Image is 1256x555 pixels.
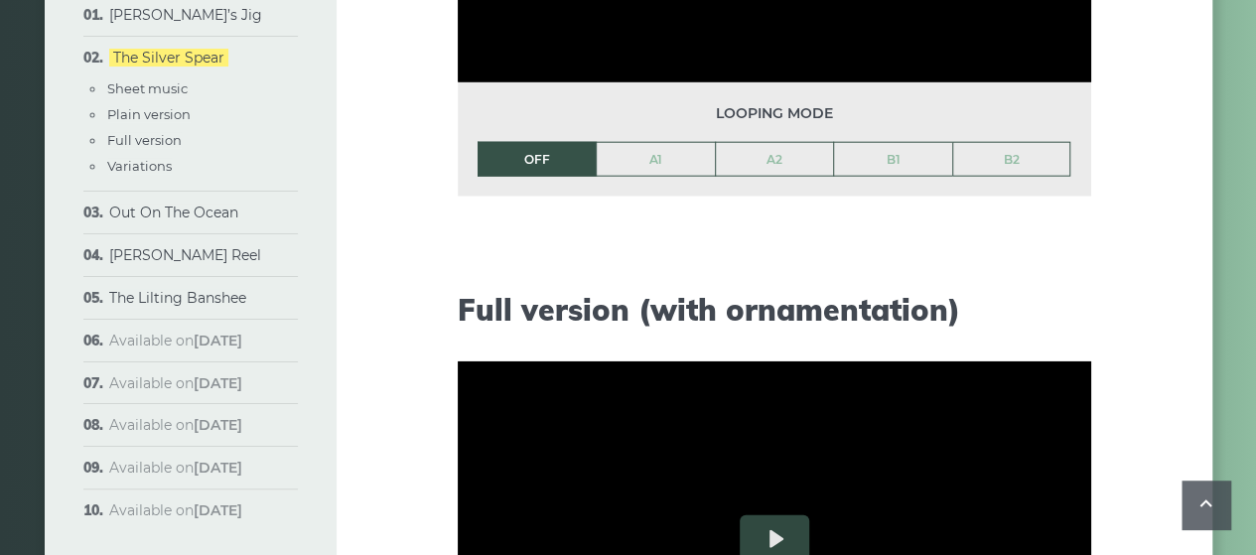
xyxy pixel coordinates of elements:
strong: [DATE] [194,332,242,349]
span: Available on [109,374,242,392]
a: B2 [953,143,1070,177]
span: Available on [109,501,242,519]
a: Full version [107,132,182,148]
strong: [DATE] [194,416,242,434]
a: The Silver Spear [109,49,228,67]
a: The Lilting Banshee [109,289,246,307]
a: Variations [107,158,172,174]
span: Available on [109,416,242,434]
span: Available on [109,459,242,477]
a: Sheet music [107,80,188,96]
a: A2 [716,143,834,177]
strong: [DATE] [194,501,242,519]
a: Plain version [107,106,191,122]
a: [PERSON_NAME] Reel [109,246,261,264]
a: A1 [597,143,715,177]
a: B1 [834,143,952,177]
strong: [DATE] [194,459,242,477]
strong: [DATE] [194,374,242,392]
a: Out On The Ocean [109,204,238,221]
span: Looping mode [478,102,1071,125]
span: Available on [109,332,242,349]
h2: Full version (with ornamentation) [458,292,1091,328]
a: [PERSON_NAME]’s Jig [109,6,262,24]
